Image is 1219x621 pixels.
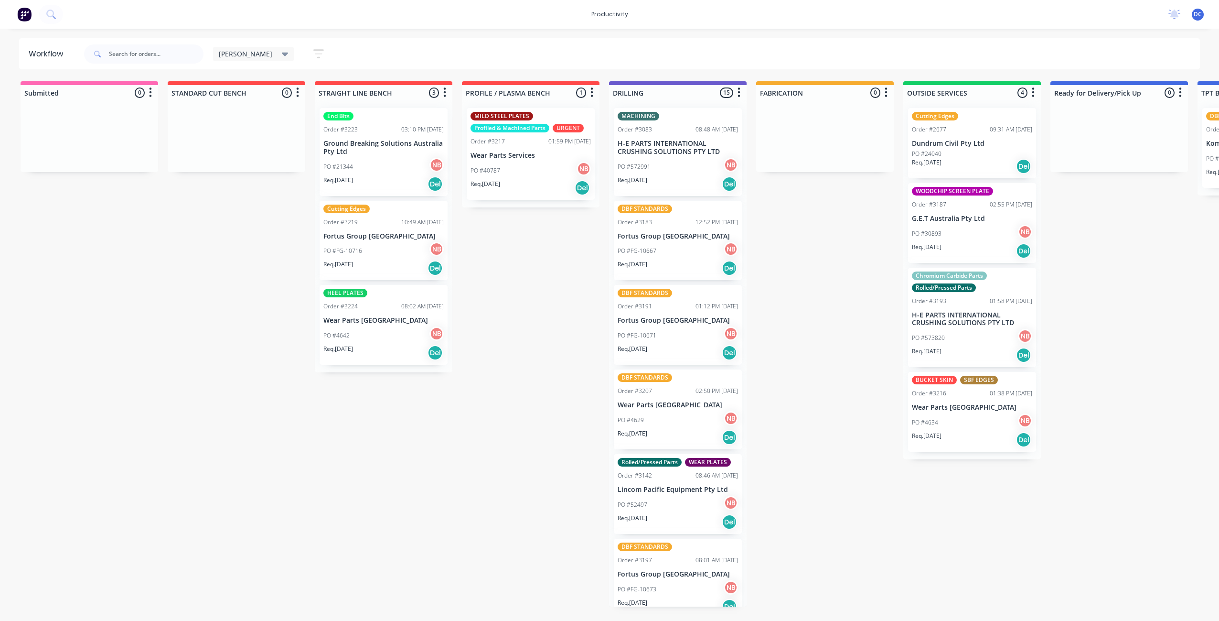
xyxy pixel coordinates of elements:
[428,176,443,192] div: Del
[722,599,737,614] div: Del
[618,556,652,565] div: Order #3197
[912,403,1032,412] p: Wear Parts [GEOGRAPHIC_DATA]
[618,112,659,120] div: MACHINING
[695,556,738,565] div: 08:01 AM [DATE]
[323,302,358,311] div: Order #3224
[618,260,647,269] p: Req. [DATE]
[1018,414,1032,428] div: NB
[1016,243,1031,259] div: Del
[912,150,941,158] p: PO #24040
[618,289,672,297] div: DBF STANDARDS
[577,162,591,176] div: NB
[320,108,448,196] div: End BitsOrder #322303:10 PM [DATE]Ground Breaking Solutions Australia Pty LtdPO #21344NBReq.[DATE...
[470,137,505,146] div: Order #3217
[695,471,738,480] div: 08:46 AM [DATE]
[323,112,353,120] div: End Bits
[618,387,652,395] div: Order #3207
[722,345,737,360] div: Del
[618,205,672,213] div: DBF STANDARDS
[470,166,500,175] p: PO #40787
[618,345,647,353] p: Req. [DATE]
[618,570,738,578] p: Fortus Group [GEOGRAPHIC_DATA]
[618,401,738,409] p: Wear Parts [GEOGRAPHIC_DATA]
[912,334,945,342] p: PO #573820
[912,158,941,167] p: Req. [DATE]
[722,430,737,445] div: Del
[109,44,203,64] input: Search for orders...
[618,373,672,382] div: DBF STANDARDS
[470,180,500,188] p: Req. [DATE]
[29,48,68,60] div: Workflow
[724,411,738,425] div: NB
[722,261,737,276] div: Del
[323,345,353,353] p: Req. [DATE]
[470,124,549,132] div: Profiled & Machined Parts
[1016,159,1031,174] div: Del
[722,176,737,192] div: Del
[724,496,738,510] div: NB
[429,158,444,172] div: NB
[990,297,1032,305] div: 01:58 PM [DATE]
[618,247,656,255] p: PO #FG-10667
[908,108,1036,178] div: Cutting EdgesOrder #267709:31 AM [DATE]Dundrum Civil Pty LtdPO #24040Req.[DATE]Del
[323,125,358,134] div: Order #3223
[912,297,946,305] div: Order #3193
[323,289,367,297] div: HEEL PLATES
[553,124,584,132] div: URGENT
[912,200,946,209] div: Order #3187
[618,501,647,509] p: PO #52497
[323,232,444,240] p: Fortus Group [GEOGRAPHIC_DATA]
[695,218,738,227] div: 12:52 PM [DATE]
[695,125,738,134] div: 08:48 AM [DATE]
[614,108,742,196] div: MACHININGOrder #308308:48 AM [DATE]H-E PARTS INTERNATIONAL CRUSHING SOLUTIONS PTY LTDPO #572991NB...
[685,458,731,467] div: WEAR PLATES
[618,458,682,467] div: Rolled/Pressed Parts
[912,125,946,134] div: Order #2677
[990,125,1032,134] div: 09:31 AM [DATE]
[912,229,941,238] p: PO #30893
[618,599,647,607] p: Req. [DATE]
[467,108,595,200] div: MILD STEEL PLATESProfiled & Machined PartsURGENTOrder #321701:59 PM [DATE]Wear Parts ServicesPO #...
[618,218,652,227] div: Order #3183
[912,215,1032,223] p: G.E.T Australia Pty Ltd
[912,243,941,251] p: Req. [DATE]
[614,370,742,449] div: DBF STANDARDSOrder #320702:50 PM [DATE]Wear Parts [GEOGRAPHIC_DATA]PO #4629NBReq.[DATE]Del
[1016,348,1031,363] div: Del
[724,327,738,341] div: NB
[548,137,591,146] div: 01:59 PM [DATE]
[1194,10,1202,19] span: DC
[618,486,738,494] p: Lincom Pacific Equipment Pty Ltd
[401,302,444,311] div: 08:02 AM [DATE]
[908,268,1036,368] div: Chromium Carbide PartsRolled/Pressed PartsOrder #319301:58 PM [DATE]H-E PARTS INTERNATIONAL CRUSH...
[908,372,1036,452] div: BUCKET SKINSBF EDGESOrder #321601:38 PM [DATE]Wear Parts [GEOGRAPHIC_DATA]PO #4634NBReq.[DATE]Del
[1016,432,1031,447] div: Del
[614,454,742,534] div: Rolled/Pressed PartsWEAR PLATESOrder #314208:46 AM [DATE]Lincom Pacific Equipment Pty LtdPO #5249...
[219,49,272,59] span: [PERSON_NAME]
[429,242,444,256] div: NB
[323,140,444,156] p: Ground Breaking Solutions Australia Pty Ltd
[618,302,652,311] div: Order #3191
[618,585,656,594] p: PO #FG-10673
[618,416,644,425] p: PO #4629
[618,331,656,340] p: PO #FG-10671
[912,418,938,427] p: PO #4634
[618,232,738,240] p: Fortus Group [GEOGRAPHIC_DATA]
[990,389,1032,398] div: 01:38 PM [DATE]
[1018,329,1032,343] div: NB
[912,389,946,398] div: Order #3216
[428,261,443,276] div: Del
[722,514,737,530] div: Del
[912,272,987,280] div: Chromium Carbide Parts
[618,125,652,134] div: Order #3083
[1018,225,1032,239] div: NB
[912,283,976,292] div: Rolled/Pressed Parts
[695,387,738,395] div: 02:50 PM [DATE]
[323,176,353,185] p: Req. [DATE]
[618,514,647,523] p: Req. [DATE]
[323,247,362,255] p: PO #FG-10716
[614,539,742,619] div: DBF STANDARDSOrder #319708:01 AM [DATE]Fortus Group [GEOGRAPHIC_DATA]PO #FG-10673NBReq.[DATE]Del
[323,205,370,213] div: Cutting Edges
[618,429,647,438] p: Req. [DATE]
[724,580,738,595] div: NB
[320,285,448,365] div: HEEL PLATESOrder #322408:02 AM [DATE]Wear Parts [GEOGRAPHIC_DATA]PO #4642NBReq.[DATE]Del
